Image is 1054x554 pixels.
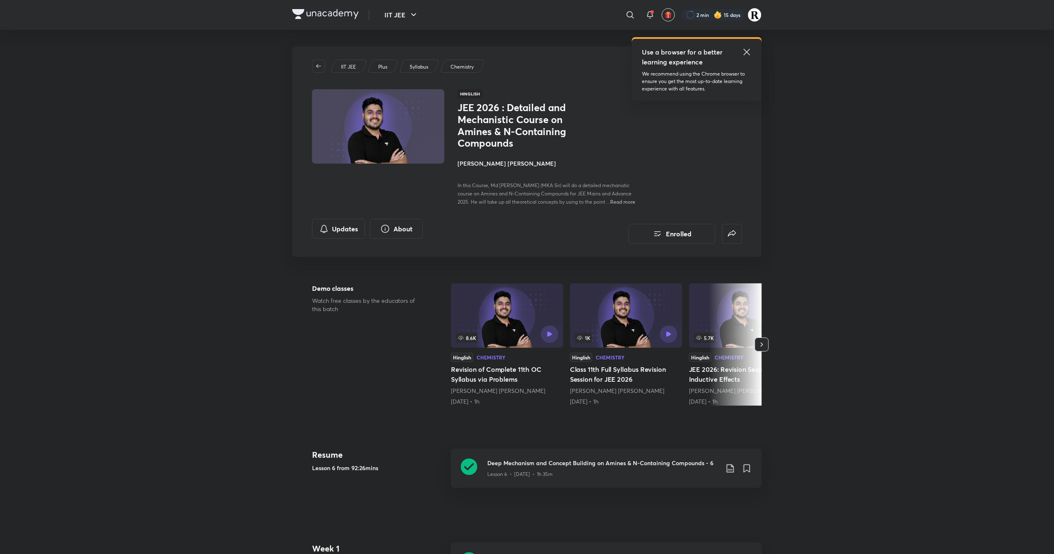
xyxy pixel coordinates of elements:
span: 1K [575,333,592,343]
a: [PERSON_NAME] [PERSON_NAME] [451,387,545,395]
p: Watch free classes by the educators of this batch [312,297,424,313]
button: Updates [312,219,365,239]
p: Plus [378,63,387,71]
div: Hinglish [689,353,711,362]
a: JEE 2026: Revision Session on Inductive Effects [689,283,801,406]
img: Thumbnail [311,88,446,164]
p: Syllabus [410,63,428,71]
a: Class 11th Full Syllabus Revision Session for JEE 2026 [570,283,682,406]
span: In this Course, Md [PERSON_NAME] (MKA Sir) will do a detailed mechanistic course on Amines and N-... [458,182,632,205]
h4: [PERSON_NAME] [PERSON_NAME] [458,159,643,168]
p: Chemistry [451,63,474,71]
button: avatar [662,8,675,21]
h5: Revision of Complete 11th OC Syllabus via Problems [451,364,563,384]
a: Company Logo [292,9,359,21]
button: About [370,219,423,239]
div: 18th Jun • 1h [689,397,801,406]
span: 8.6K [456,333,478,343]
a: Plus [377,63,389,71]
p: IIT JEE [341,63,356,71]
div: 27th Apr • 1h [451,397,563,406]
a: 5.7KHinglishChemistryJEE 2026: Revision Session on Inductive Effects[PERSON_NAME] [PERSON_NAME][D... [689,283,801,406]
a: Chemistry [449,63,475,71]
h5: JEE 2026: Revision Session on Inductive Effects [689,364,801,384]
div: Mohammad Kashif Alam [570,387,682,395]
a: Syllabus [408,63,430,71]
h3: Deep Mechanism and Concept Building on Amines & N-Containing Compounds - 6 [487,459,719,467]
div: Hinglish [570,353,592,362]
a: 8.6KHinglishChemistryRevision of Complete 11th OC Syllabus via Problems[PERSON_NAME] [PERSON_NAME... [451,283,563,406]
span: Hinglish [458,89,482,98]
div: Chemistry [477,355,506,360]
div: Mohammad Kashif Alam [689,387,801,395]
p: We recommend using the Chrome browser to ensure you get the most up-to-date learning experience w... [642,70,752,93]
a: IIT JEE [340,63,358,71]
span: Read more [610,198,635,205]
button: false [722,224,742,244]
div: Hinglish [451,353,473,362]
a: [PERSON_NAME] [PERSON_NAME] [570,387,664,395]
a: [PERSON_NAME] [PERSON_NAME] [689,387,783,395]
p: Lesson 6 • [DATE] • 1h 35m [487,471,553,478]
h1: JEE 2026 : Detailed and Mechanistic Course on Amines & N-Containing Compounds [458,102,593,149]
img: Rakhi Sharma [748,8,762,22]
img: streak [714,11,722,19]
div: 4th Jun • 1h [570,397,682,406]
div: Chemistry [596,355,625,360]
div: Mohammad Kashif Alam [451,387,563,395]
button: Enrolled [629,224,715,244]
h5: Demo classes [312,283,424,293]
h5: Class 11th Full Syllabus Revision Session for JEE 2026 [570,364,682,384]
a: Deep Mechanism and Concept Building on Amines & N-Containing Compounds - 6Lesson 6 • [DATE] • 1h 35m [451,449,762,498]
span: 5.7K [694,333,715,343]
button: IIT JEE [379,7,424,23]
img: Company Logo [292,9,359,19]
h4: Resume [312,449,444,461]
h5: Lesson 6 from 92:26mins [312,464,444,472]
h5: Use a browser for a better learning experience [642,47,724,67]
a: 1KHinglishChemistryClass 11th Full Syllabus Revision Session for JEE 2026[PERSON_NAME] [PERSON_NA... [570,283,682,406]
a: Revision of Complete 11th OC Syllabus via Problems [451,283,563,406]
img: avatar [665,11,672,19]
